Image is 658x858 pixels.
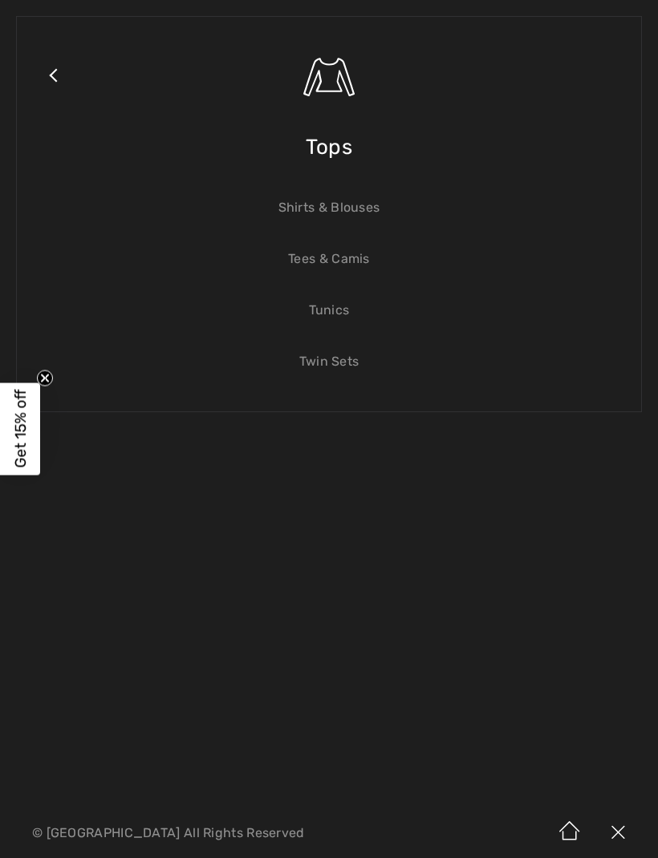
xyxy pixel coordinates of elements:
img: X [594,808,642,858]
a: Twin Sets [33,344,625,379]
a: Tees & Camis [33,241,625,277]
span: Get 15% off [11,390,30,468]
span: Help [39,11,71,26]
img: Home [546,808,594,858]
a: Shirts & Blouses [33,190,625,225]
button: Close teaser [37,370,53,387]
p: © [GEOGRAPHIC_DATA] All Rights Reserved [32,828,388,839]
a: Tunics [33,293,625,328]
span: Tops [306,119,352,176]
